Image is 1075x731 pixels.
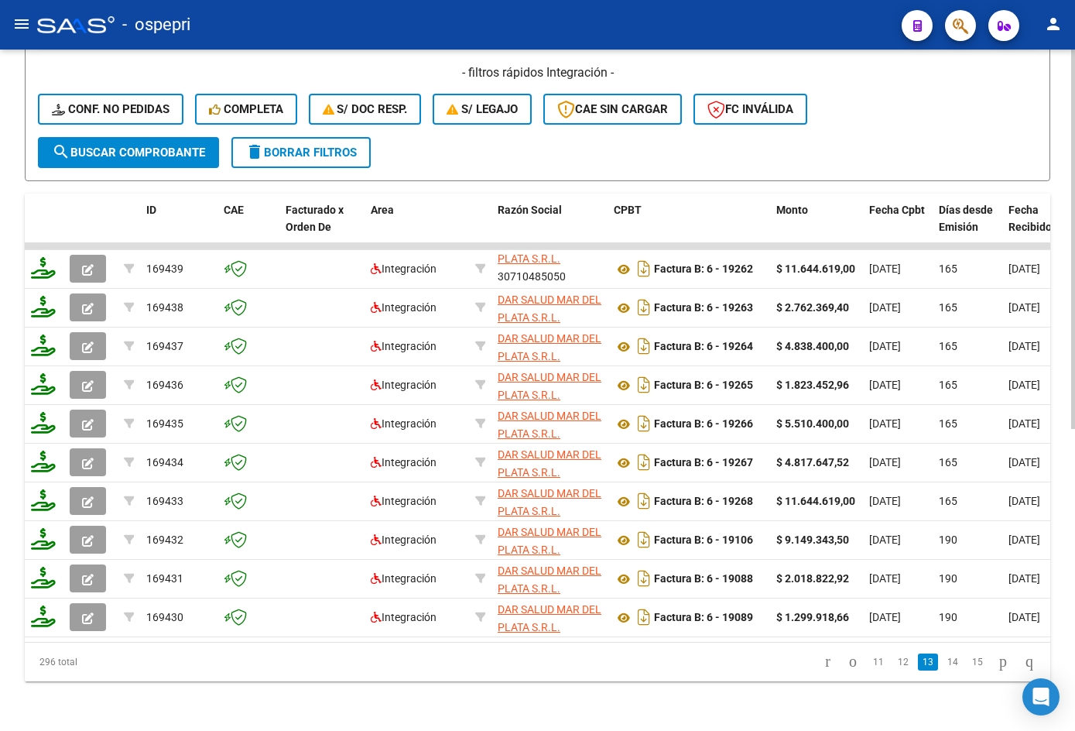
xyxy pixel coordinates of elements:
span: - ospepri [122,8,190,42]
span: 165 [939,301,957,314]
button: S/ Doc Resp. [309,94,422,125]
span: [DATE] [869,340,901,352]
span: DAR SALUD MAR DEL PLATA S.R.L. [498,487,601,517]
div: Open Intercom Messenger [1022,678,1060,716]
span: DAR SALUD MAR DEL PLATA S.R.L. [498,448,601,479]
span: 169430 [146,611,183,623]
strong: Factura B: 6 - 19262 [654,263,753,276]
span: 169436 [146,379,183,391]
span: 169431 [146,572,183,585]
span: FC Inválida [707,102,793,116]
span: [DATE] [869,417,901,430]
strong: $ 11.644.619,00 [776,263,855,275]
strong: $ 5.510.400,00 [776,417,849,430]
span: Conf. no pedidas [52,102,169,116]
div: 296 total [25,643,227,681]
span: Integración [371,495,437,507]
strong: Factura B: 6 - 19263 [654,302,753,314]
span: [DATE] [1008,456,1040,468]
span: DAR SALUD MAR DEL PLATA S.R.L. [498,565,601,595]
a: 15 [967,654,988,671]
a: go to last page [1019,654,1040,671]
button: Conf. no pedidas [38,94,183,125]
span: Integración [371,456,437,468]
span: [DATE] [869,611,901,623]
datatable-header-cell: Fecha Cpbt [863,194,933,262]
datatable-header-cell: Area [365,194,469,262]
div: 30710485050 [498,330,601,362]
i: Descargar documento [634,334,654,359]
span: 169432 [146,534,183,546]
span: 169434 [146,456,183,468]
mat-icon: menu [12,15,31,33]
strong: $ 9.149.343,50 [776,534,849,546]
span: DAR SALUD MAR DEL PLATA S.R.L. [498,603,601,633]
a: go to previous page [842,654,864,671]
span: DAR SALUD MAR DEL PLATA S.R.L. [498,526,601,556]
span: Días desde Emisión [939,204,993,234]
mat-icon: person [1044,15,1063,33]
datatable-header-cell: Facturado x Orden De [279,194,365,262]
i: Descargar documento [634,295,654,320]
span: [DATE] [869,456,901,468]
span: ID [146,204,156,216]
span: DAR SALUD MAR DEL PLATA S.R.L. [498,293,601,324]
div: 30710485050 [498,446,601,479]
span: 165 [939,417,957,430]
button: FC Inválida [693,94,807,125]
span: [DATE] [1008,611,1040,623]
datatable-header-cell: Días desde Emisión [933,194,1002,262]
button: CAE SIN CARGAR [543,94,682,125]
span: CAE [224,204,244,216]
span: Fecha Recibido [1008,204,1052,234]
strong: Factura B: 6 - 19265 [654,379,753,392]
datatable-header-cell: Monto [770,194,863,262]
strong: Factura B: 6 - 19106 [654,534,753,547]
datatable-header-cell: CAE [217,194,279,262]
a: 11 [868,654,888,671]
span: [DATE] [1008,379,1040,391]
button: Buscar Comprobante [38,137,219,168]
li: page 11 [866,649,891,675]
i: Descargar documento [634,256,654,281]
i: Descargar documento [634,489,654,513]
span: 165 [939,379,957,391]
strong: Factura B: 6 - 19267 [654,457,753,469]
strong: $ 1.299.918,66 [776,611,849,623]
span: [DATE] [869,572,901,585]
strong: $ 1.823.452,96 [776,379,849,391]
strong: $ 2.018.822,92 [776,572,849,585]
span: Monto [776,204,808,216]
span: 169437 [146,340,183,352]
span: DAR SALUD MAR DEL PLATA S.R.L. [498,332,601,362]
span: 165 [939,263,957,275]
a: 13 [918,654,938,671]
strong: Factura B: 6 - 19089 [654,612,753,624]
span: 190 [939,611,957,623]
span: S/ legajo [447,102,518,116]
button: S/ legajo [433,94,532,125]
span: Integración [371,263,437,275]
li: page 13 [916,649,940,675]
span: 169433 [146,495,183,507]
span: Razón Social [498,204,562,216]
a: 14 [943,654,963,671]
span: 190 [939,534,957,546]
span: [DATE] [1008,340,1040,352]
span: 190 [939,572,957,585]
span: Fecha Cpbt [869,204,925,216]
div: 30710485050 [498,523,601,556]
span: Integración [371,417,437,430]
span: S/ Doc Resp. [323,102,408,116]
datatable-header-cell: ID [140,194,217,262]
span: Facturado x Orden De [286,204,344,234]
span: [DATE] [1008,417,1040,430]
a: 12 [893,654,913,671]
i: Descargar documento [634,372,654,397]
h4: - filtros rápidos Integración - [38,64,1037,81]
span: Buscar Comprobante [52,146,205,160]
span: Integración [371,572,437,585]
span: 169435 [146,417,183,430]
datatable-header-cell: Razón Social [491,194,608,262]
strong: Factura B: 6 - 19268 [654,496,753,508]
